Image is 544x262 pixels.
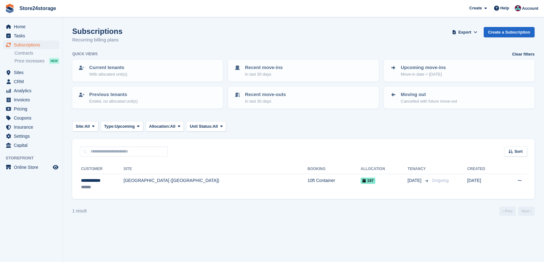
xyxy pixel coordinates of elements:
[14,141,52,150] span: Capital
[467,164,502,174] th: Created
[170,123,176,130] span: All
[3,132,59,141] a: menu
[401,91,457,98] p: Moving out
[229,60,378,81] a: Recent move-ins In last 30 days
[5,4,14,13] img: stora-icon-8386f47178a22dfd0bd8f6a31ec36ba5ce8667c1dd55bd0f319d3a0aa187defe.svg
[49,58,59,64] div: NEW
[84,123,90,130] span: All
[499,206,516,216] a: Previous
[123,164,307,174] th: Site
[149,123,170,130] span: Allocation:
[104,123,115,130] span: Type:
[123,174,307,194] td: [GEOGRAPHIC_DATA] ([GEOGRAPHIC_DATA])
[384,60,534,81] a: Upcoming move-ins Move-in date > [DATE]
[14,132,52,141] span: Settings
[14,104,52,113] span: Pricing
[14,86,52,95] span: Analytics
[3,22,59,31] a: menu
[401,64,446,71] p: Upcoming move-ins
[101,121,143,131] button: Type: Upcoming
[245,64,283,71] p: Recent move-ins
[14,57,59,64] a: Price increases NEW
[3,77,59,86] a: menu
[14,31,52,40] span: Tasks
[17,3,59,13] a: Store24storage
[229,87,378,108] a: Recent move-outs In last 30 days
[146,121,184,131] button: Allocation: All
[408,177,423,184] span: [DATE]
[522,5,538,12] span: Account
[72,121,98,131] button: Site: All
[3,114,59,122] a: menu
[89,98,138,104] p: Ended, no allocated unit(s)
[73,60,222,81] a: Current tenants With allocated unit(s)
[3,104,59,113] a: menu
[451,27,479,37] button: Export
[14,68,52,77] span: Sites
[498,206,536,216] nav: Page
[361,164,408,174] th: Allocation
[245,98,286,104] p: In last 30 days
[245,71,283,78] p: In last 30 days
[14,123,52,131] span: Insurance
[14,77,52,86] span: CRM
[514,148,523,155] span: Sort
[3,141,59,150] a: menu
[14,22,52,31] span: Home
[14,163,52,172] span: Online Store
[72,208,87,214] div: 1 result
[72,51,98,57] h6: Quick views
[467,174,502,194] td: [DATE]
[52,163,59,171] a: Preview store
[190,123,213,130] span: Unit Status:
[14,40,52,49] span: Subscriptions
[518,206,535,216] a: Next
[401,71,446,78] p: Move-in date > [DATE]
[432,178,449,183] span: Ongoing
[458,29,471,35] span: Export
[115,123,135,130] span: Upcoming
[469,5,482,11] span: Create
[384,87,534,108] a: Moving out Cancelled with future move-out
[307,174,361,194] td: 10ft Container
[307,164,361,174] th: Booking
[72,27,122,35] h1: Subscriptions
[72,36,122,44] p: Recurring billing plans
[89,91,138,98] p: Previous tenants
[14,50,59,56] a: Contracts
[361,178,375,184] span: 197
[80,164,123,174] th: Customer
[500,5,509,11] span: Help
[89,71,127,78] p: With allocated unit(s)
[14,58,45,64] span: Price increases
[76,123,84,130] span: Site:
[89,64,127,71] p: Current tenants
[408,164,430,174] th: Tenancy
[213,123,218,130] span: All
[14,114,52,122] span: Coupons
[515,5,521,11] img: George
[3,95,59,104] a: menu
[3,123,59,131] a: menu
[14,95,52,104] span: Invoices
[73,87,222,108] a: Previous tenants Ended, no allocated unit(s)
[484,27,535,37] a: Create a Subscription
[3,31,59,40] a: menu
[401,98,457,104] p: Cancelled with future move-out
[3,163,59,172] a: menu
[6,155,63,161] span: Storefront
[186,121,226,131] button: Unit Status: All
[3,40,59,49] a: menu
[512,51,535,57] a: Clear filters
[3,86,59,95] a: menu
[245,91,286,98] p: Recent move-outs
[3,68,59,77] a: menu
